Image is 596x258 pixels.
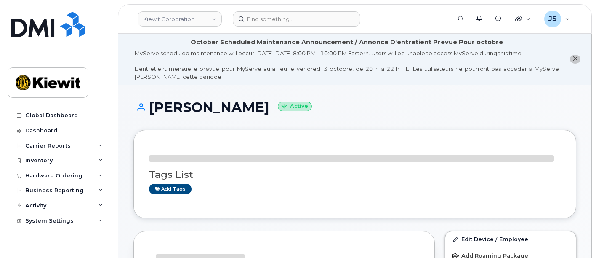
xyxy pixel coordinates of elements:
h1: [PERSON_NAME] [133,100,576,115]
a: Edit Device / Employee [445,231,576,247]
a: Add tags [149,184,192,194]
small: Active [278,102,312,111]
h3: Tags List [149,169,561,180]
div: October Scheduled Maintenance Announcement / Annonce D'entretient Prévue Pour octobre [191,38,503,47]
div: MyServe scheduled maintenance will occur [DATE][DATE] 8:00 PM - 10:00 PM Eastern. Users will be u... [135,49,559,81]
button: close notification [570,55,580,64]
